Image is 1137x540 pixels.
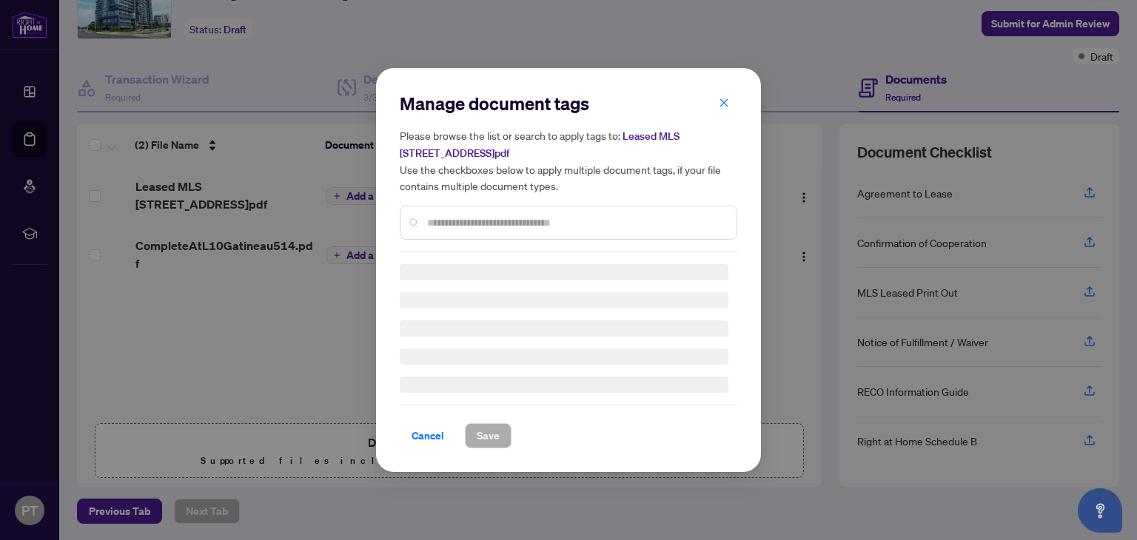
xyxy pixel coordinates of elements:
button: Open asap [1078,488,1122,533]
h2: Manage document tags [400,92,737,115]
h5: Please browse the list or search to apply tags to: Use the checkboxes below to apply multiple doc... [400,127,737,194]
button: Cancel [400,423,456,448]
span: close [719,98,729,108]
span: Cancel [412,424,444,448]
button: Save [465,423,512,448]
